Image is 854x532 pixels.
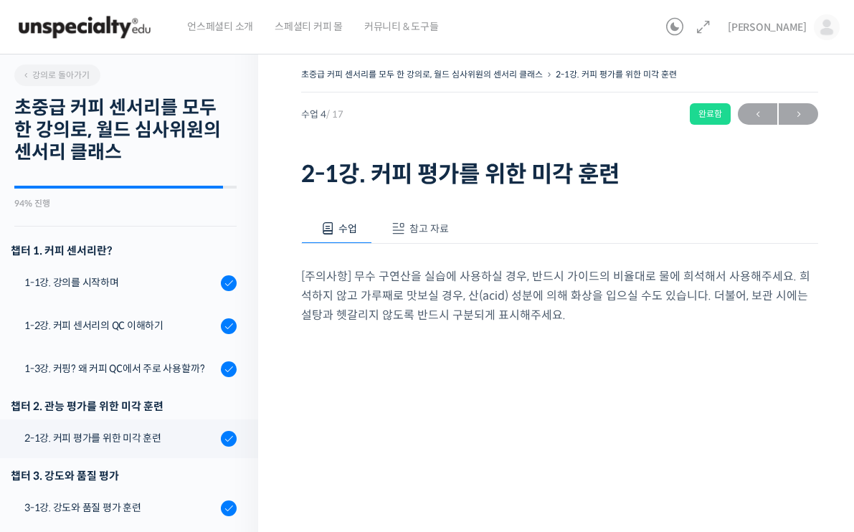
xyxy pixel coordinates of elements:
a: 초중급 커피 센서리를 모두 한 강의로, 월드 심사위원의 센서리 클래스 [301,69,543,80]
div: 94% 진행 [14,199,237,208]
div: 1-1강. 강의를 시작하며 [24,275,217,290]
span: ← [738,105,777,124]
div: 2-1강. 커피 평가를 위한 미각 훈련 [24,430,217,446]
span: [PERSON_NAME] [728,21,807,34]
div: 3-1강. 강도와 품질 평가 훈련 [24,500,217,516]
span: 수업 4 [301,110,343,119]
h1: 2-1강. 커피 평가를 위한 미각 훈련 [301,161,818,188]
span: 강의로 돌아가기 [22,70,90,80]
h3: 챕터 1. 커피 센서리란? [11,241,237,260]
span: / 17 [326,108,343,120]
span: → [779,105,818,124]
span: 수업 [338,222,357,235]
span: 참고 자료 [409,222,449,235]
p: [주의사항] 무수 구연산을 실습에 사용하실 경우, 반드시 가이드의 비율대로 물에 희석해서 사용해주세요. 희석하지 않고 가루째로 맛보실 경우, 산(acid) 성분에 의해 화상을... [301,267,818,325]
div: 완료함 [690,103,731,125]
div: 1-3강. 커핑? 왜 커피 QC에서 주로 사용할까? [24,361,217,376]
div: 챕터 3. 강도와 품질 평가 [11,466,237,485]
h2: 초중급 커피 센서리를 모두 한 강의로, 월드 심사위원의 센서리 클래스 [14,97,237,164]
a: 강의로 돌아가기 [14,65,100,86]
a: ←이전 [738,103,777,125]
div: 1-2강. 커피 센서리의 QC 이해하기 [24,318,217,333]
div: 챕터 2. 관능 평가를 위한 미각 훈련 [11,396,237,416]
a: 2-1강. 커피 평가를 위한 미각 훈련 [556,69,677,80]
a: 다음→ [779,103,818,125]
